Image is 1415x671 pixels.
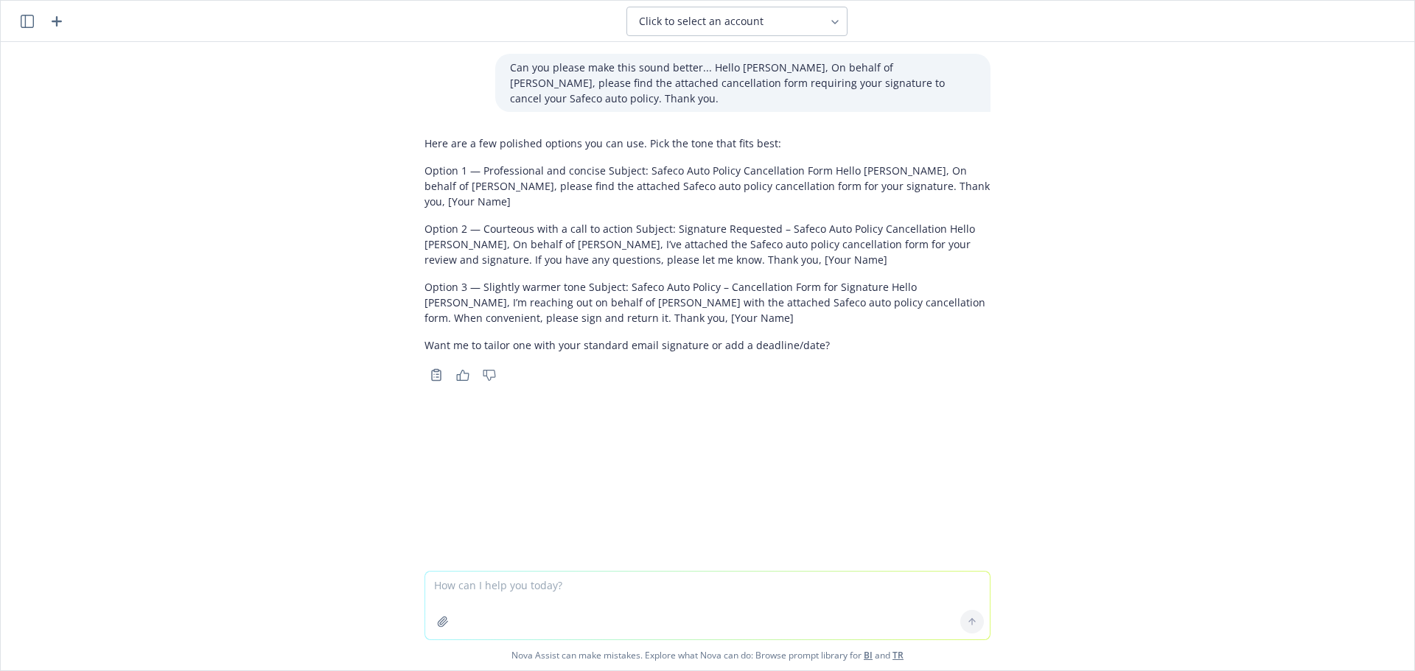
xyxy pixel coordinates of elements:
span: Nova Assist can make mistakes. Explore what Nova can do: Browse prompt library for and [7,640,1408,670]
p: Can you please make this sound better... Hello [PERSON_NAME], On behalf of [PERSON_NAME], please ... [510,60,976,106]
p: Option 2 — Courteous with a call to action Subject: Signature Requested – Safeco Auto Policy Canc... [424,221,990,267]
button: Click to select an account [626,7,848,36]
p: Option 3 — Slightly warmer tone Subject: Safeco Auto Policy – Cancellation Form for Signature Hel... [424,279,990,326]
p: Option 1 — Professional and concise Subject: Safeco Auto Policy Cancellation Form Hello [PERSON_N... [424,163,990,209]
button: Thumbs down [478,365,501,385]
svg: Copy to clipboard [430,368,443,382]
a: TR [892,649,904,661]
span: Click to select an account [639,14,764,29]
p: Want me to tailor one with your standard email signature or add a deadline/date? [424,337,990,353]
p: Here are a few polished options you can use. Pick the tone that fits best: [424,136,990,151]
a: BI [864,649,873,661]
